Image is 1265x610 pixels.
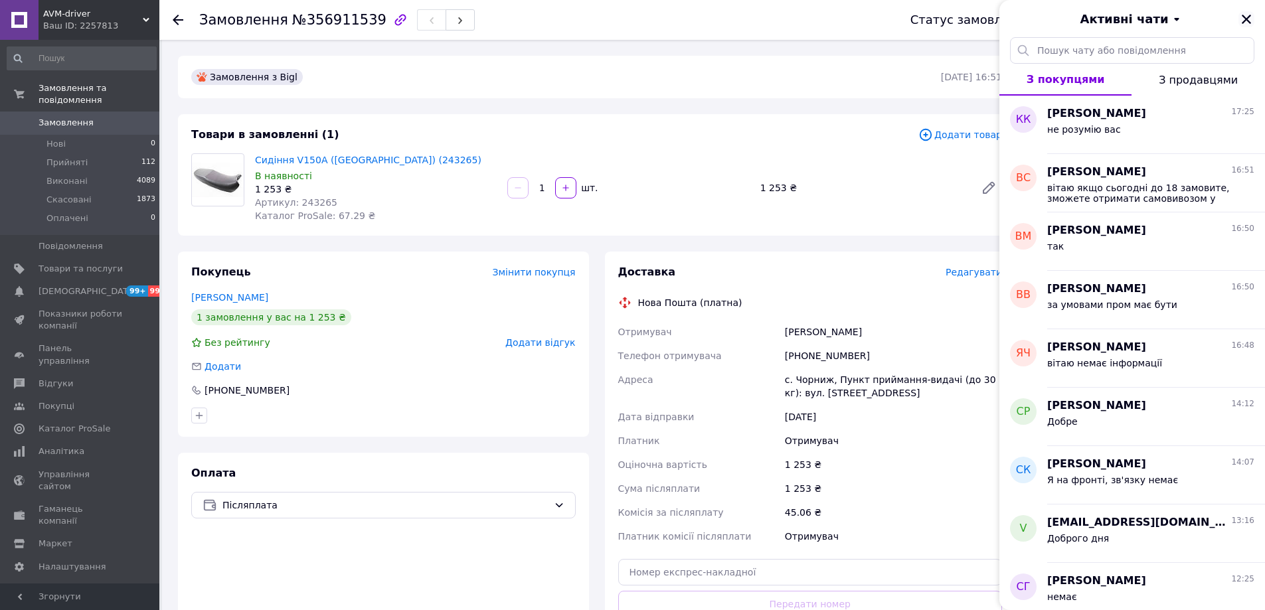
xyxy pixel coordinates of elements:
[1047,573,1146,589] span: [PERSON_NAME]
[618,350,722,361] span: Телефон отримувача
[1047,475,1178,485] span: Я на фронті, зв'язку немає
[39,117,94,129] span: Замовлення
[222,498,548,512] span: Післяплата
[1047,398,1146,414] span: [PERSON_NAME]
[1080,11,1168,28] span: Активні чати
[1047,457,1146,472] span: [PERSON_NAME]
[941,72,1002,82] time: [DATE] 16:51
[618,374,653,385] span: Адреса
[618,266,676,278] span: Доставка
[1047,223,1146,238] span: [PERSON_NAME]
[1017,404,1031,419] span: СР
[46,175,88,187] span: Виконані
[43,8,143,20] span: AVM-driver
[1159,74,1238,86] span: З продавцями
[39,538,72,550] span: Маркет
[255,183,497,196] div: 1 253 ₴
[1047,183,1236,204] span: вітаю якщо сьогодні до 18 замовите, зможете отримати самовивозом у п'ятницю
[191,266,251,278] span: Покупець
[126,285,148,297] span: 99+
[1047,124,1121,135] span: не розумію вас
[782,429,1005,453] div: Отримувач
[1231,515,1254,526] span: 13:16
[255,171,312,181] span: В наявності
[7,46,157,70] input: Пошук
[1231,573,1254,585] span: 12:25
[1020,521,1027,536] span: v
[910,13,1033,27] div: Статус замовлення
[1047,533,1109,544] span: Доброго дня
[39,561,106,573] span: Налаштування
[39,285,137,297] span: [DEMOGRAPHIC_DATA]
[1016,463,1031,478] span: СК
[635,296,746,309] div: Нова Пошта (платна)
[1231,223,1254,234] span: 16:50
[1047,340,1146,355] span: [PERSON_NAME]
[782,453,1005,477] div: 1 253 ₴
[141,157,155,169] span: 112
[999,96,1265,154] button: КК[PERSON_NAME]17:25не розумію вас
[39,503,123,527] span: Гаманець компанії
[782,500,1005,524] div: 45.06 ₴
[999,271,1265,329] button: ВВ[PERSON_NAME]16:50за умовами пром має бути
[39,82,159,106] span: Замовлення та повідомлення
[1238,11,1254,27] button: Закрити
[618,559,1003,585] input: Номер експрес-накладної
[618,459,707,470] span: Оціночна вартість
[39,378,73,390] span: Відгуки
[39,445,84,457] span: Аналітика
[292,12,386,28] span: №356911539
[618,327,672,337] span: Отримувач
[1015,229,1032,244] span: ВМ
[46,138,66,150] span: Нові
[1047,515,1228,530] span: [EMAIL_ADDRESS][DOMAIN_NAME]
[1047,416,1078,427] span: Добре
[782,320,1005,344] div: [PERSON_NAME]
[782,405,1005,429] div: [DATE]
[755,179,970,197] div: 1 253 ₴
[1016,346,1031,361] span: ЯЧ
[618,435,660,446] span: Платник
[618,412,695,422] span: Дата відправки
[782,368,1005,405] div: с. Чорниж, Пункт приймання-видачі (до 30 кг): вул. [STREET_ADDRESS]
[191,128,339,141] span: Товари в замовленні (1)
[1231,398,1254,410] span: 14:12
[999,212,1265,271] button: ВМ[PERSON_NAME]16:50так
[1047,106,1146,121] span: [PERSON_NAME]
[191,467,236,479] span: Оплата
[578,181,599,194] div: шт.
[782,344,1005,368] div: [PHONE_NUMBER]
[618,531,752,542] span: Платник комісії післяплати
[618,507,724,518] span: Комісія за післяплату
[255,155,481,165] a: Сидіння V150A ([GEOGRAPHIC_DATA]) (243265)
[39,423,110,435] span: Каталог ProSale
[1037,11,1228,28] button: Активні чати
[505,337,575,348] span: Додати відгук
[1016,287,1031,303] span: ВВ
[1047,165,1146,180] span: [PERSON_NAME]
[999,329,1265,388] button: ЯЧ[PERSON_NAME]16:48вітаю немає інформації
[1231,281,1254,293] span: 16:50
[1016,171,1031,186] span: ВС
[46,194,92,206] span: Скасовані
[192,163,244,196] img: Сидіння V150A (Китай) (243265)
[918,127,1002,142] span: Додати товар
[618,483,701,494] span: Сума післяплати
[1231,165,1254,176] span: 16:51
[1016,112,1031,127] span: КК
[1047,358,1162,368] span: вітаю немає інформації
[191,292,268,303] a: [PERSON_NAME]
[1231,457,1254,468] span: 14:07
[1010,37,1254,64] input: Пошук чату або повідомлення
[191,309,351,325] div: 1 замовлення у вас на 1 253 ₴
[137,175,155,187] span: 4089
[999,154,1265,212] button: ВС[PERSON_NAME]16:51вітаю якщо сьогодні до 18 замовите, зможете отримати самовивозом у п'ятницю
[782,477,1005,500] div: 1 253 ₴
[148,285,170,297] span: 99+
[493,267,576,277] span: Змінити покупця
[46,212,88,224] span: Оплачені
[46,157,88,169] span: Прийняті
[999,64,1132,96] button: З покупцями
[1047,241,1064,252] span: так
[255,197,337,208] span: Артикул: 243265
